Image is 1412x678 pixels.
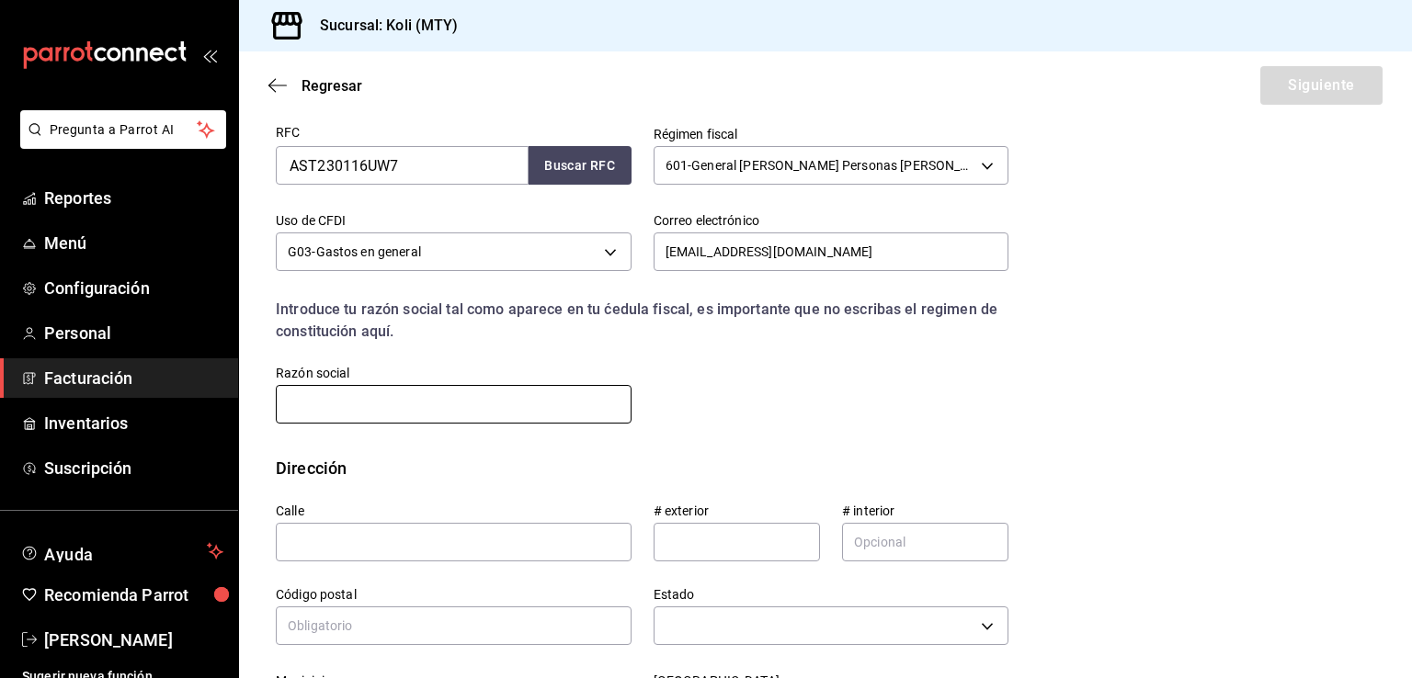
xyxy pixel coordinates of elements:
[654,128,1009,141] label: Régimen fiscal
[44,411,223,435] span: Inventarios
[276,456,347,480] div: Dirección
[44,540,199,562] span: Ayuda
[276,214,632,227] label: Uso de CFDI
[305,15,459,37] h3: Sucursal: Koli (MTY)
[44,456,223,480] span: Suscripción
[276,504,632,517] label: Calle
[44,276,223,300] span: Configuración
[44,321,223,345] span: Personal
[44,366,223,390] span: Facturación
[288,243,421,261] span: G03 - Gastos en general
[276,299,1008,343] div: Introduce tu razón social tal como aparece en tu ćedula fiscal, es importante que no escribas el ...
[44,627,223,652] span: [PERSON_NAME]
[654,504,820,517] label: # exterior
[276,367,632,379] label: Razón social
[529,146,632,185] button: Buscar RFC
[654,214,1009,227] label: Correo electrónico
[202,48,217,62] button: open_drawer_menu
[268,77,362,95] button: Regresar
[842,504,1008,517] label: # interior
[302,77,362,95] span: Regresar
[44,186,223,210] span: Reportes
[654,588,1009,601] label: Estado
[50,120,198,140] span: Pregunta a Parrot AI
[13,133,226,153] a: Pregunta a Parrot AI
[842,523,1008,561] input: Opcional
[276,606,632,645] input: Obligatorio
[276,126,632,139] label: RFC
[20,110,226,149] button: Pregunta a Parrot AI
[666,156,975,175] span: 601 - General [PERSON_NAME] Personas [PERSON_NAME]
[44,231,223,255] span: Menú
[44,582,223,607] span: Recomienda Parrot
[276,588,632,601] label: Código postal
